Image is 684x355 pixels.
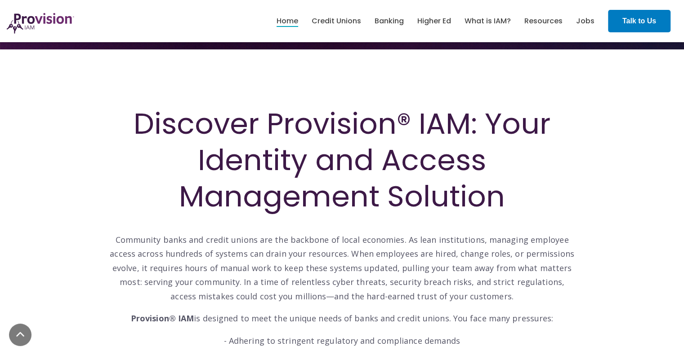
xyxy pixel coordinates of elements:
[108,311,576,326] p: is designed to meet the unique needs of banks and credit unions. You face many pressures:
[108,334,576,348] p: - Adhering to stringent regulatory and compliance demands
[375,13,404,29] a: Banking
[277,13,298,29] a: Home
[131,313,194,324] strong: Provision® IAM
[108,105,576,215] h1: Discover Provision® IAM: Your Identity and Access Management Solution
[417,13,451,29] a: Higher Ed
[270,7,601,35] nav: menu
[108,219,576,303] p: Community banks and credit unions are the backbone of local economies. As lean institutions, mana...
[465,13,511,29] a: What is IAM?
[524,13,563,29] a: Resources
[622,17,656,25] strong: Talk to Us
[576,13,595,29] a: Jobs
[608,10,671,32] a: Talk to Us
[312,13,361,29] a: Credit Unions
[7,13,74,34] img: ProvisionIAM-Logo-Purple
